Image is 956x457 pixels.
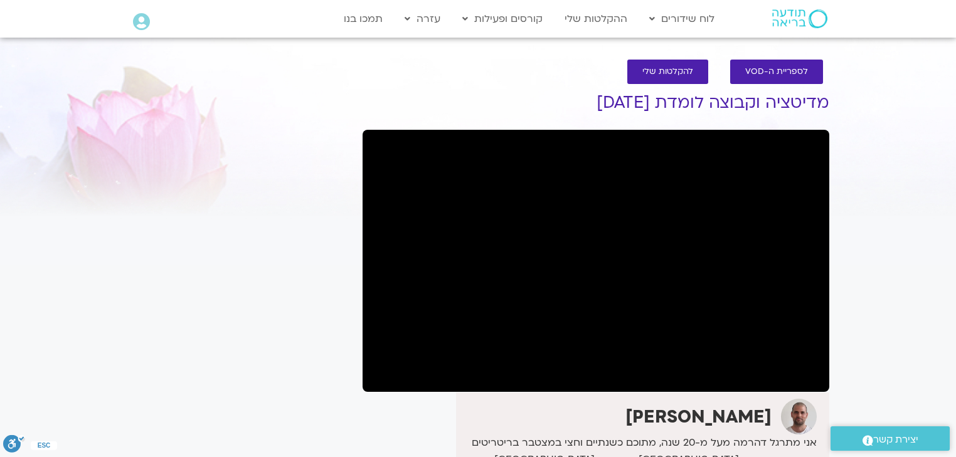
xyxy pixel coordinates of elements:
a: תמכו בנו [337,7,389,31]
a: עזרה [398,7,447,31]
span: [PERSON_NAME] [281,24,363,38]
a: לספריית ה-VOD [730,60,823,84]
span: יצירת קשר [873,431,918,448]
img: תודעה בריאה [772,9,827,28]
a: יצירת קשר [831,426,950,451]
a: להקלטות שלי [627,60,708,84]
a: ההקלטות שלי [558,7,634,31]
img: תודעה בריאה [29,13,137,50]
span: להקלטות שלי [642,67,693,76]
h1: מדיטציה וקבוצה לומדת [DATE] [363,93,829,112]
img: דקל קנטי [781,399,817,434]
iframe: מדיטציה וקבוצה לומדת עם דקל קנטי - 7.9.25 [363,130,829,392]
a: קורסים ופעילות [456,7,549,31]
button: סרגל נגישות [3,72,25,95]
span: לספריית ה-VOD [745,67,808,76]
strong: [PERSON_NAME] [625,405,772,429]
a: לוח שידורים [643,7,721,31]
